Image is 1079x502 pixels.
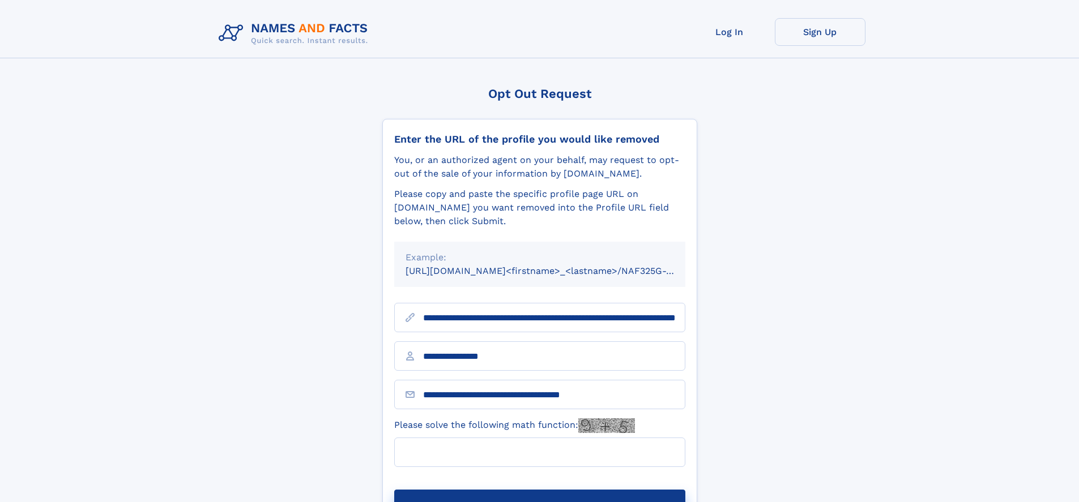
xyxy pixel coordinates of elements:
[382,87,697,101] div: Opt Out Request
[406,251,674,264] div: Example:
[214,18,377,49] img: Logo Names and Facts
[394,133,685,145] div: Enter the URL of the profile you would like removed
[775,18,865,46] a: Sign Up
[394,187,685,228] div: Please copy and paste the specific profile page URL on [DOMAIN_NAME] you want removed into the Pr...
[684,18,775,46] a: Log In
[394,153,685,181] div: You, or an authorized agent on your behalf, may request to opt-out of the sale of your informatio...
[406,265,707,276] small: [URL][DOMAIN_NAME]<firstname>_<lastname>/NAF325G-xxxxxxxx
[394,418,635,433] label: Please solve the following math function:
